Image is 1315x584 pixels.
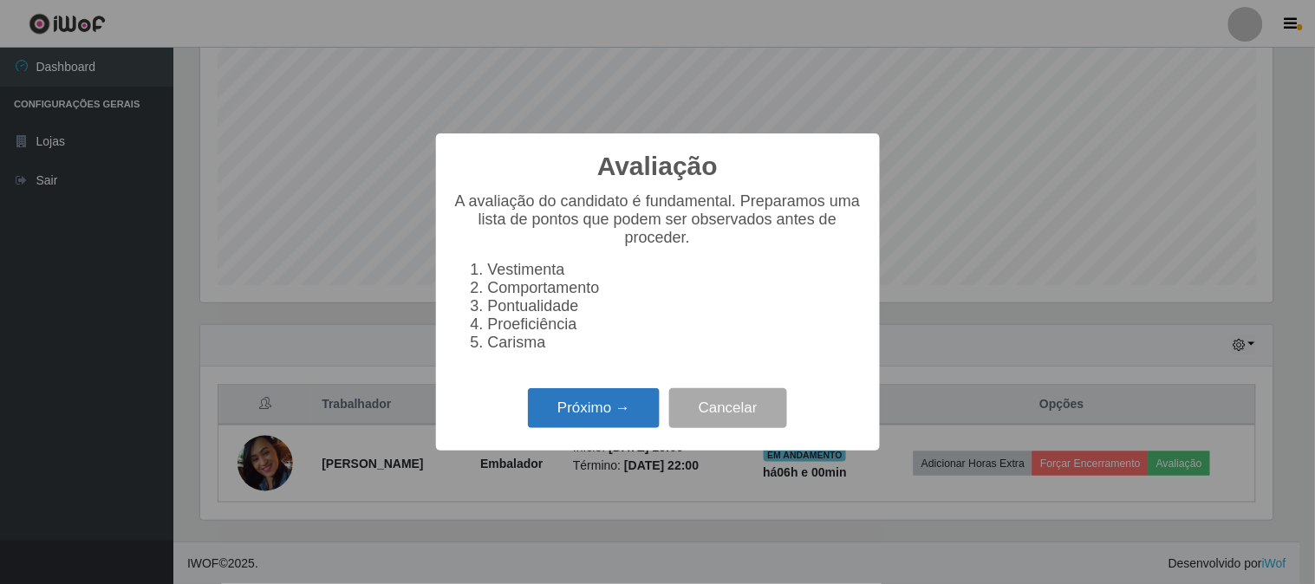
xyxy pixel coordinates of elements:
[488,261,863,279] li: Vestimenta
[453,192,863,247] p: A avaliação do candidato é fundamental. Preparamos uma lista de pontos que podem ser observados a...
[488,334,863,352] li: Carisma
[669,388,787,429] button: Cancelar
[488,315,863,334] li: Proeficiência
[597,151,718,182] h2: Avaliação
[528,388,660,429] button: Próximo →
[488,297,863,315] li: Pontualidade
[488,279,863,297] li: Comportamento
